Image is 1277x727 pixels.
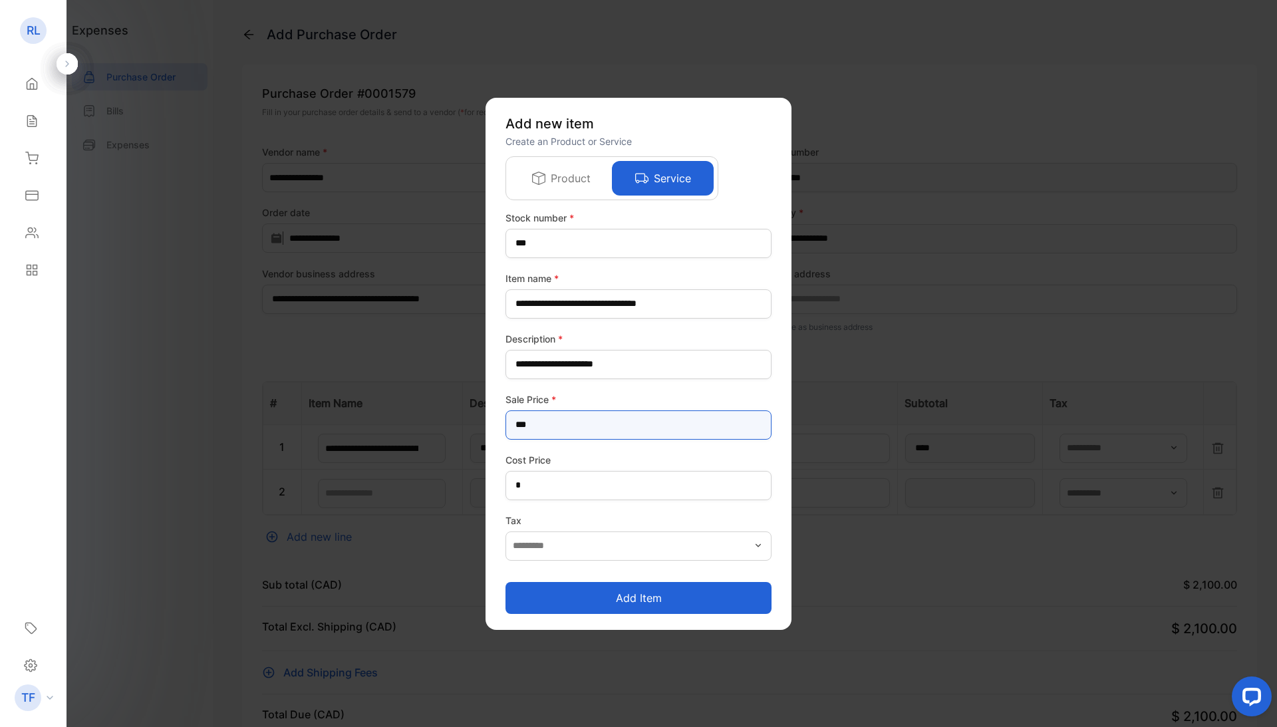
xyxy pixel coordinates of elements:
[1221,671,1277,727] iframe: LiveChat chat widget
[505,136,632,147] span: Create an Product or Service
[505,392,772,406] label: Sale Price
[654,170,691,186] p: Service
[505,114,772,134] p: Add new item
[27,22,41,39] p: RL
[21,689,35,706] p: TF
[505,453,772,467] label: Cost Price
[505,271,772,285] label: Item name
[551,170,591,186] p: Product
[505,211,772,225] label: Stock number
[505,513,772,527] label: Tax
[505,582,772,614] button: Add item
[505,332,772,346] label: Description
